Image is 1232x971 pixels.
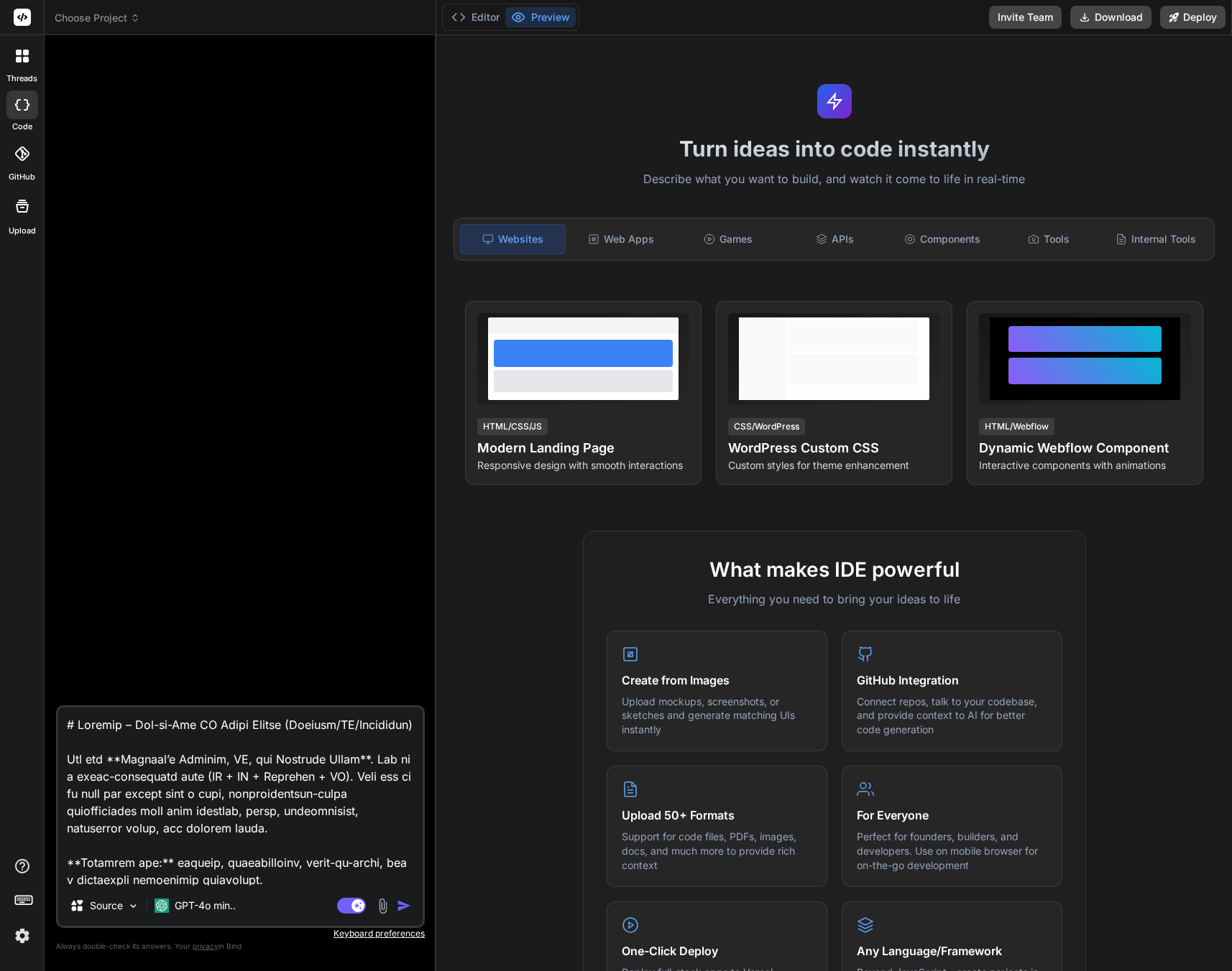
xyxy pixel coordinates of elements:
p: Perfect for founders, builders, and developers. Use on mobile browser for on-the-go development [857,830,1047,872]
button: Deploy [1160,6,1226,29]
p: GPT-4o min.. [175,898,236,913]
div: APIs [783,224,887,254]
h4: Create from Images [622,672,812,689]
div: CSS/WordPress [728,418,805,435]
textarea: # Loremip – Dol-si-Ame CO Adipi Elitse (Doeiusm/TE/Incididun) Utl etd **Magnaal’e Adminim, VE, qu... [58,707,423,886]
img: attachment [374,898,391,914]
h4: GitHub Integration [857,672,1047,689]
h4: For Everyone [857,807,1047,824]
p: Connect repos, talk to your codebase, and provide context to AI for better code generation [857,694,1047,737]
label: Upload [9,225,36,237]
img: icon [397,898,411,913]
p: Keyboard preferences [56,928,425,939]
span: privacy [193,942,219,950]
h4: Dynamic Webflow Component [979,438,1191,458]
h4: Upload 50+ Formats [622,807,812,824]
p: Everything you need to bring your ideas to life [607,590,1062,608]
button: Download [1070,6,1151,29]
h2: What makes IDE powerful [607,554,1062,585]
h4: WordPress Custom CSS [728,438,940,458]
p: Interactive components with animations [979,458,1191,473]
p: Describe what you want to build, and watch it come to life in real-time [445,170,1223,189]
div: Tools [997,224,1101,254]
button: Preview [505,7,576,27]
span: Choose Project [55,11,140,25]
div: Websites [460,224,566,254]
h4: Modern Landing Page [477,438,689,458]
button: Editor [446,7,505,27]
div: Components [890,224,994,254]
p: Responsive design with smooth interactions [477,458,689,473]
img: settings [10,924,35,948]
p: Source [90,898,123,913]
h4: One-Click Deploy [622,942,812,960]
img: Pick Models [127,900,139,912]
h1: Turn ideas into code instantly [445,136,1223,162]
p: Upload mockups, screenshots, or sketches and generate matching UIs instantly [622,694,812,737]
label: code [12,121,32,133]
p: Always double-check its answers. Your in Bind [56,939,425,953]
label: threads [6,73,37,85]
div: HTML/Webflow [979,418,1054,435]
button: Invite Team [989,6,1062,29]
p: Support for code files, PDFs, images, docs, and much more to provide rich context [622,830,812,872]
h4: Any Language/Framework [857,942,1047,960]
label: GitHub [9,171,35,183]
div: Web Apps [569,224,673,254]
div: Internal Tools [1104,224,1208,254]
img: GPT-4o mini [155,898,169,913]
div: Games [676,224,780,254]
div: HTML/CSS/JS [477,418,548,435]
p: Custom styles for theme enhancement [728,458,940,473]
